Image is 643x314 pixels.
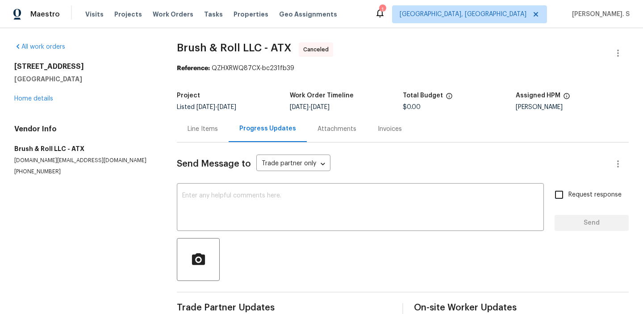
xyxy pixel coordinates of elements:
[516,104,629,110] div: [PERSON_NAME]
[177,159,251,168] span: Send Message to
[14,144,155,153] h5: Brush & Roll LLC - ATX
[196,104,236,110] span: -
[85,10,104,19] span: Visits
[568,190,622,200] span: Request response
[414,303,629,312] span: On-site Worker Updates
[14,157,155,164] p: [DOMAIN_NAME][EMAIL_ADDRESS][DOMAIN_NAME]
[516,92,560,99] h5: Assigned HPM
[196,104,215,110] span: [DATE]
[14,44,65,50] a: All work orders
[177,65,210,71] b: Reference:
[14,75,155,84] h5: [GEOGRAPHIC_DATA]
[311,104,330,110] span: [DATE]
[290,104,330,110] span: -
[14,168,155,176] p: [PHONE_NUMBER]
[379,5,385,14] div: 1
[303,45,332,54] span: Canceled
[30,10,60,19] span: Maestro
[14,62,155,71] h2: [STREET_ADDRESS]
[256,157,330,172] div: Trade partner only
[400,10,526,19] span: [GEOGRAPHIC_DATA], [GEOGRAPHIC_DATA]
[568,10,630,19] span: [PERSON_NAME]. S
[177,42,292,53] span: Brush & Roll LLC - ATX
[239,124,296,133] div: Progress Updates
[14,125,155,134] h4: Vendor Info
[177,92,200,99] h5: Project
[279,10,337,19] span: Geo Assignments
[403,104,421,110] span: $0.00
[217,104,236,110] span: [DATE]
[188,125,218,134] div: Line Items
[177,104,236,110] span: Listed
[317,125,356,134] div: Attachments
[290,104,309,110] span: [DATE]
[114,10,142,19] span: Projects
[234,10,268,19] span: Properties
[204,11,223,17] span: Tasks
[14,96,53,102] a: Home details
[403,92,443,99] h5: Total Budget
[563,92,570,104] span: The hpm assigned to this work order.
[446,92,453,104] span: The total cost of line items that have been proposed by Opendoor. This sum includes line items th...
[378,125,402,134] div: Invoices
[153,10,193,19] span: Work Orders
[177,303,392,312] span: Trade Partner Updates
[177,64,629,73] div: QZHXRWQ87CX-bc231fb39
[290,92,354,99] h5: Work Order Timeline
